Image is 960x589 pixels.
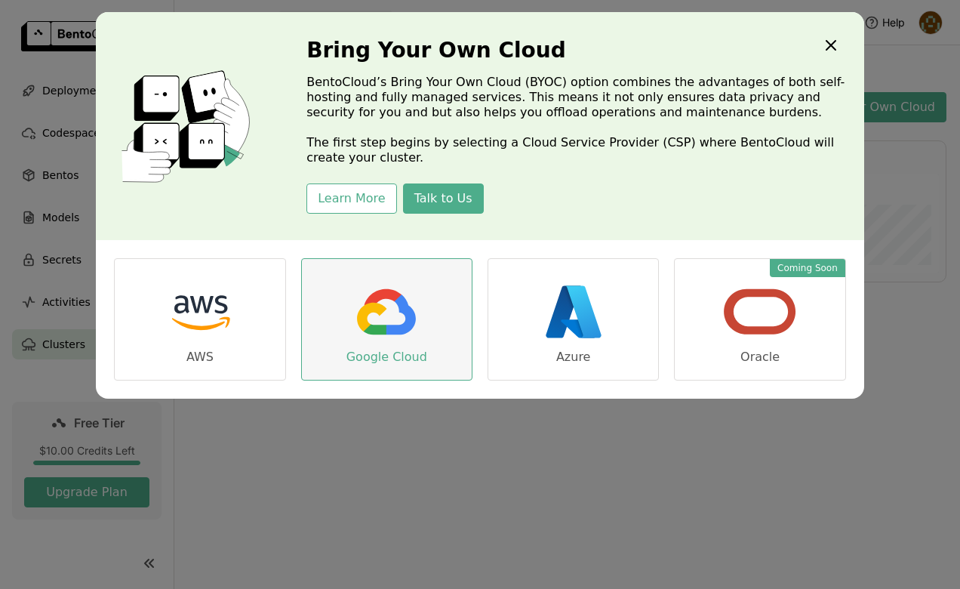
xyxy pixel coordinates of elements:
[96,12,864,399] div: dialog
[301,258,472,381] a: Google Cloud
[186,350,214,365] div: AWS
[306,183,396,214] button: Learn More
[349,274,424,350] img: gcp
[740,350,780,365] div: Oracle
[722,274,798,350] img: oracle
[162,274,238,350] img: aws
[770,259,845,277] div: Coming Soon
[403,183,484,214] button: Talk to Us
[674,258,845,381] a: Coming SoonOracle
[488,258,659,381] a: Azure
[306,39,852,63] h3: Bring Your Own Cloud
[108,69,270,183] img: cover onboarding
[114,258,285,381] a: AWS
[822,36,840,57] div: Close
[536,274,611,350] img: azure
[346,350,427,365] div: Google Cloud
[306,75,852,165] p: BentoCloud’s Bring Your Own Cloud (BYOC) option combines the advantages of both self-hosting and ...
[556,350,591,365] div: Azure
